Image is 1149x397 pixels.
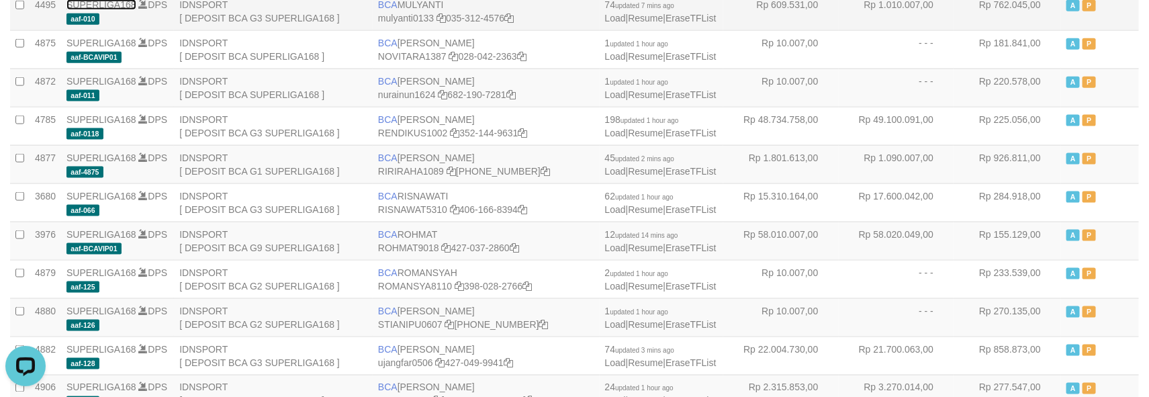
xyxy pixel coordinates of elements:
[605,281,626,292] a: Load
[1066,230,1080,241] span: Active
[610,79,668,86] span: updated 1 hour ago
[605,242,626,253] a: Load
[605,344,717,368] span: | |
[378,281,452,292] a: ROMANSYA8110
[373,337,600,375] td: [PERSON_NAME] 427-049-9941
[605,344,674,355] span: 74
[61,337,174,375] td: DPS
[373,298,600,337] td: [PERSON_NAME] [PHONE_NUMBER]
[628,51,663,62] a: Resume
[373,30,600,69] td: [PERSON_NAME] 028-042-2363
[518,128,528,138] a: Copy 3521449631 to clipboard
[378,382,398,393] span: BCA
[373,107,600,145] td: [PERSON_NAME] 352-144-9631
[954,183,1061,222] td: Rp 284.918,00
[378,166,444,177] a: RIRIRAHA1089
[605,204,626,215] a: Load
[61,30,174,69] td: DPS
[174,145,373,183] td: IDNSPORT [ DEPOSIT BCA G1 SUPERLIGA168 ]
[954,107,1061,145] td: Rp 225.056,00
[30,30,61,69] td: 4875
[1083,383,1096,394] span: Paused
[605,152,717,177] span: | |
[610,308,668,316] span: updated 1 hour ago
[1083,230,1096,241] span: Paused
[615,155,674,163] span: updated 2 mins ago
[665,51,716,62] a: EraseTFList
[174,30,373,69] td: IDNSPORT [ DEPOSIT BCA SUPERLIGA168 ]
[665,89,716,100] a: EraseTFList
[665,166,716,177] a: EraseTFList
[665,357,716,368] a: EraseTFList
[615,385,674,392] span: updated 1 hour ago
[1083,153,1096,165] span: Paused
[1083,345,1096,356] span: Paused
[61,222,174,260] td: DPS
[378,38,398,48] span: BCA
[174,107,373,145] td: IDNSPORT [ DEPOSIT BCA G3 SUPERLIGA168 ]
[66,243,122,255] span: aaf-BCAVIP01
[1066,153,1080,165] span: Active
[723,260,839,298] td: Rp 10.007,00
[954,298,1061,337] td: Rp 270.135,00
[605,76,669,87] span: 1
[954,337,1061,375] td: Rp 858.873,00
[66,76,136,87] a: SUPERLIGA168
[628,13,663,24] a: Resume
[615,193,674,201] span: updated 1 hour ago
[66,152,136,163] a: SUPERLIGA168
[839,69,954,107] td: - - -
[1066,115,1080,126] span: Active
[373,260,600,298] td: ROMANSYAH 398-028-2766
[66,114,136,125] a: SUPERLIGA168
[66,320,99,331] span: aaf-126
[723,69,839,107] td: Rp 10.007,00
[610,270,668,277] span: updated 1 hour ago
[1066,38,1080,50] span: Active
[449,51,459,62] a: Copy NOVITARA1387 to clipboard
[605,76,717,100] span: | |
[174,222,373,260] td: IDNSPORT [ DEPOSIT BCA G9 SUPERLIGA168 ]
[605,306,717,330] span: | |
[605,191,717,215] span: | |
[61,107,174,145] td: DPS
[1083,191,1096,203] span: Paused
[665,128,716,138] a: EraseTFList
[373,145,600,183] td: [PERSON_NAME] [PHONE_NUMBER]
[66,205,99,216] span: aaf-066
[450,128,459,138] a: Copy RENDIKUS1002 to clipboard
[30,107,61,145] td: 4785
[723,145,839,183] td: Rp 1.801.613,00
[378,152,398,163] span: BCA
[665,242,716,253] a: EraseTFList
[174,260,373,298] td: IDNSPORT [ DEPOSIT BCA G2 SUPERLIGA168 ]
[504,13,514,24] a: Copy 0353124576 to clipboard
[723,30,839,69] td: Rp 10.007,00
[174,69,373,107] td: IDNSPORT [ DEPOSIT BCA SUPERLIGA168 ]
[66,229,136,240] a: SUPERLIGA168
[378,89,436,100] a: nurainun1624
[378,344,398,355] span: BCA
[378,128,448,138] a: RENDIKUS1002
[628,204,663,215] a: Resume
[66,358,99,369] span: aaf-128
[605,382,674,393] span: 24
[665,13,716,24] a: EraseTFList
[628,89,663,100] a: Resume
[378,267,398,278] span: BCA
[5,5,46,46] button: Open LiveChat chat widget
[605,38,669,48] span: 1
[605,267,717,292] span: | |
[839,145,954,183] td: Rp 1.090.007,00
[378,114,398,125] span: BCA
[450,204,459,215] a: Copy RISNAWAT5310 to clipboard
[839,298,954,337] td: - - -
[66,38,136,48] a: SUPERLIGA168
[628,281,663,292] a: Resume
[954,260,1061,298] td: Rp 233.539,00
[378,51,447,62] a: NOVITARA1387
[1066,345,1080,356] span: Active
[378,76,398,87] span: BCA
[1066,191,1080,203] span: Active
[628,357,663,368] a: Resume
